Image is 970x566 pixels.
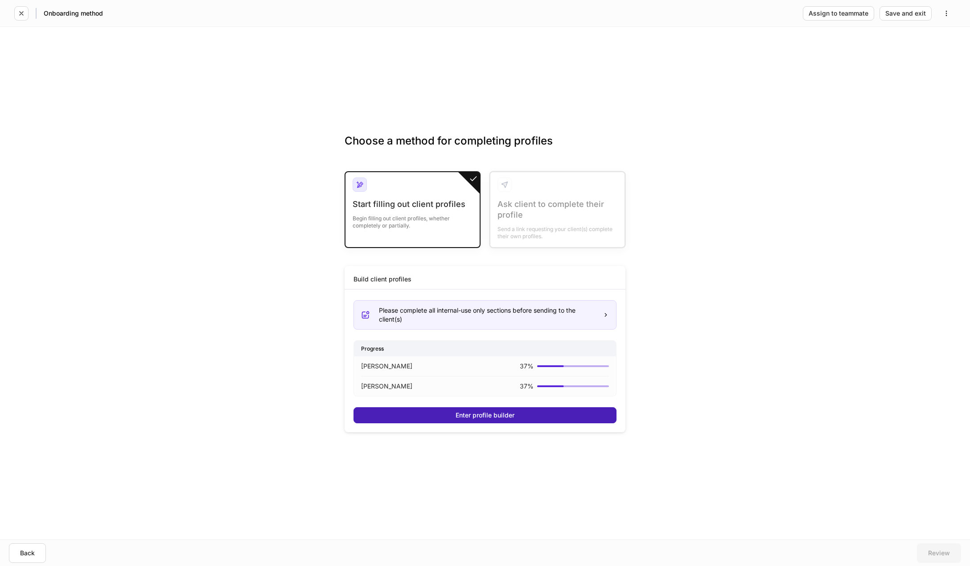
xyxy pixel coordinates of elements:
div: Build client profiles [353,275,411,284]
p: 37 % [520,382,534,391]
div: Save and exit [885,10,926,17]
div: Progress [354,341,616,356]
div: Assign to teammate [809,10,868,17]
button: Assign to teammate [803,6,874,21]
button: Back [9,543,46,563]
div: Start filling out client profiles [353,199,473,210]
div: Please complete all internal-use only sections before sending to the client(s) [379,306,596,324]
p: [PERSON_NAME] [361,382,412,391]
h3: Choose a method for completing profiles [345,134,625,162]
p: 37 % [520,362,534,371]
div: Back [20,550,35,556]
button: Save and exit [880,6,932,21]
div: Enter profile builder [456,412,514,418]
button: Enter profile builder [353,407,617,423]
div: Begin filling out client profiles, whether completely or partially. [353,210,473,229]
h5: Onboarding method [44,9,103,18]
p: [PERSON_NAME] [361,362,412,371]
